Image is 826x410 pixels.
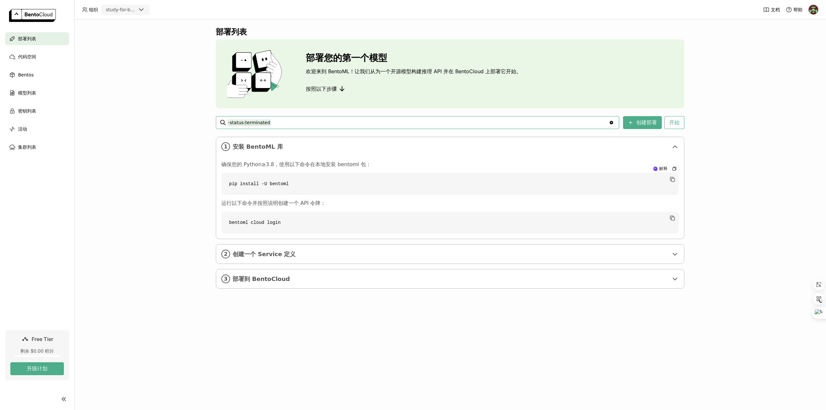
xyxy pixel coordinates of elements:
[216,269,684,288] div: 3部署到 BentoCloud
[771,7,780,13] span: 文档
[216,137,684,156] div: 1安装 BentoML 库
[664,116,684,129] button: 开始
[763,6,780,13] a: 文档
[227,117,609,128] input: 搜索
[609,120,614,125] svg: Clear value
[18,71,34,79] span: Bentos
[306,85,337,92] span: 按照以下步骤
[216,245,684,264] div: 2创建一个 Service 定义
[5,105,69,117] a: 密钥列表
[221,142,230,151] i: 1
[221,212,679,234] code: bentoml cloud login
[221,161,679,168] p: 确保您的 Python≥3.8，使用以下命令在本地安装 bentoml 包：
[5,32,69,45] a: 部署列表
[18,89,36,97] span: 模型列表
[221,50,290,98] img: cover onboarding
[221,250,230,258] i: 2
[786,6,802,13] div: 帮助
[18,107,36,115] span: 密钥列表
[18,35,36,43] span: 部署列表
[89,7,98,13] span: 组织
[18,53,36,61] span: 代码空间
[10,348,64,354] div: 剩余 $0.00 积分
[5,50,69,63] a: 代码空间
[221,275,230,283] i: 3
[221,173,679,195] code: pip install -U bentoml
[5,330,69,380] a: Free Tier剩余 $0.00 积分升级计划
[106,6,136,13] div: study-for-bbstack
[793,7,802,13] span: 帮助
[5,141,69,154] a: 集群列表
[306,68,521,75] p: 欢迎来到 BentoML！让我们从为一个开源模型构建推理 API 并在 BentoCloud 上部署它开始。
[18,125,27,133] span: 活动
[233,143,669,150] span: 安装 BentoML 库
[32,336,53,342] span: Free Tier
[18,143,36,151] span: 集群列表
[809,5,818,15] img: bin lee
[221,200,679,206] p: 运行以下命令并按照说明创建一个 API 令牌：
[306,53,521,63] h3: 部署您的第一个模型
[5,68,69,81] a: Bentos
[233,251,669,258] span: 创建一个 Service 定义
[5,123,69,135] a: 活动
[623,116,662,129] button: 创建部署
[10,362,64,375] button: 升级计划
[9,9,56,22] img: logo
[233,275,669,283] span: 部署到 BentoCloud
[216,27,684,37] div: 部署列表
[5,86,69,99] a: 模型列表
